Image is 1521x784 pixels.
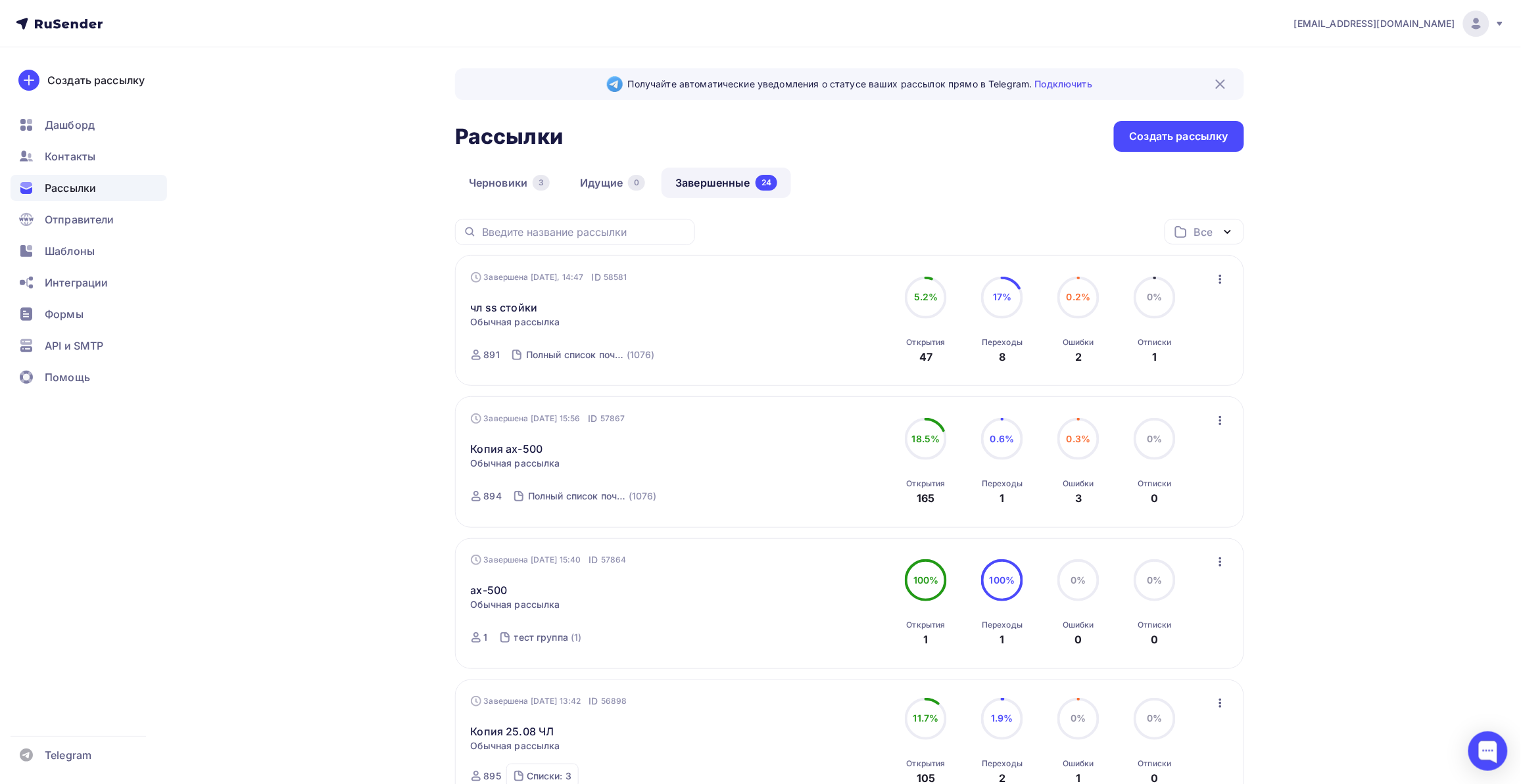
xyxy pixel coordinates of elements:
[990,433,1015,444] span: 0.6%
[1075,490,1082,506] div: 3
[45,306,84,322] span: Формы
[1147,291,1163,302] span: 0%
[917,490,935,506] div: 165
[45,149,95,164] span: Контакты
[514,631,569,644] div: тест группа
[484,490,502,503] div: 894
[601,695,627,708] span: 56898
[1138,337,1172,348] div: Отписки
[455,168,564,198] a: Черновики3
[45,369,90,385] span: Помощь
[45,275,108,290] span: Интеграции
[1138,758,1172,769] div: Отписки
[913,574,939,586] span: 100%
[914,291,938,302] span: 5.2%
[455,124,563,150] h2: Рассылки
[607,76,623,92] img: Telegram
[907,620,946,630] div: Открытия
[999,349,1005,365] div: 8
[533,175,550,191] div: 3
[1147,712,1163,724] span: 0%
[1000,490,1005,506] div: 1
[471,598,560,611] span: Обычная рассылка
[589,553,598,566] span: ID
[912,433,940,444] span: 18.5%
[1151,632,1159,647] div: 0
[629,490,657,503] div: (1076)
[1000,632,1005,647] div: 1
[982,620,1023,630] div: Переходы
[1153,349,1157,365] div: 1
[990,574,1015,586] span: 100%
[11,143,167,170] a: Контакты
[1147,574,1163,586] span: 0%
[628,78,1092,91] span: Получайте автоматические уведомления о статусе ваших рассылок прямо в Telegram.
[11,206,167,233] a: Отправители
[484,348,500,361] div: 891
[1063,620,1094,630] div: Ошибки
[662,168,791,198] a: Завершенные24
[47,72,145,88] div: Создать рассылку
[589,695,598,708] span: ID
[907,478,946,489] div: Открытия
[982,758,1023,769] div: Переходы
[571,631,581,644] div: (1)
[471,441,543,457] a: Копия ах-500
[907,337,946,348] div: Открытия
[11,112,167,138] a: Дашборд
[592,271,601,284] span: ID
[993,291,1011,302] span: 17%
[45,747,91,763] span: Telegram
[628,175,645,191] div: 0
[525,344,656,365] a: Полный список почт из 1с (1076)
[627,348,655,361] div: (1076)
[1075,632,1082,647] div: 0
[1294,11,1505,37] a: [EMAIL_ADDRESS][DOMAIN_NAME]
[45,117,95,133] span: Дашборд
[1075,349,1082,365] div: 2
[589,412,598,425] span: ID
[604,271,627,284] span: 58581
[982,478,1023,489] div: Переходы
[913,712,939,724] span: 11.7%
[919,349,932,365] div: 47
[982,337,1023,348] div: Переходы
[1151,490,1159,506] div: 0
[484,770,501,783] div: 895
[991,712,1013,724] span: 1.9%
[1067,433,1091,444] span: 0.3%
[1138,620,1172,630] div: Отписки
[527,770,571,783] div: Списки: 3
[11,238,167,264] a: Шаблоны
[11,301,167,327] a: Формы
[1071,574,1086,586] span: 0%
[471,271,627,284] div: Завершена [DATE], 14:47
[1294,17,1455,30] span: [EMAIL_ADDRESS][DOMAIN_NAME]
[45,212,114,227] span: Отправители
[1063,478,1094,489] div: Ошибки
[471,695,627,708] div: Завершена [DATE] 13:42
[471,553,627,566] div: Завершена [DATE] 15:40
[471,457,560,470] span: Обычная рассылка
[924,632,929,647] div: 1
[513,627,583,648] a: тест группа (1)
[1063,758,1094,769] div: Ошибки
[1138,478,1172,489] div: Отписки
[471,300,538,315] a: чл ss стойки
[471,315,560,329] span: Обычная рассылка
[11,175,167,201] a: Рассылки
[1063,337,1094,348] div: Ошибки
[471,412,625,425] div: Завершена [DATE] 15:56
[600,412,625,425] span: 57867
[1194,224,1213,240] div: Все
[471,582,508,598] a: ах-500
[756,175,777,191] div: 24
[1067,291,1091,302] span: 0.2%
[528,490,626,503] div: Полный список почт из 1с
[907,758,946,769] div: Открытия
[471,724,554,739] a: Копия 25.08 ЧЛ
[1071,712,1086,724] span: 0%
[1147,433,1163,444] span: 0%
[45,338,103,354] span: API и SMTP
[471,739,560,752] span: Обычная рассылка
